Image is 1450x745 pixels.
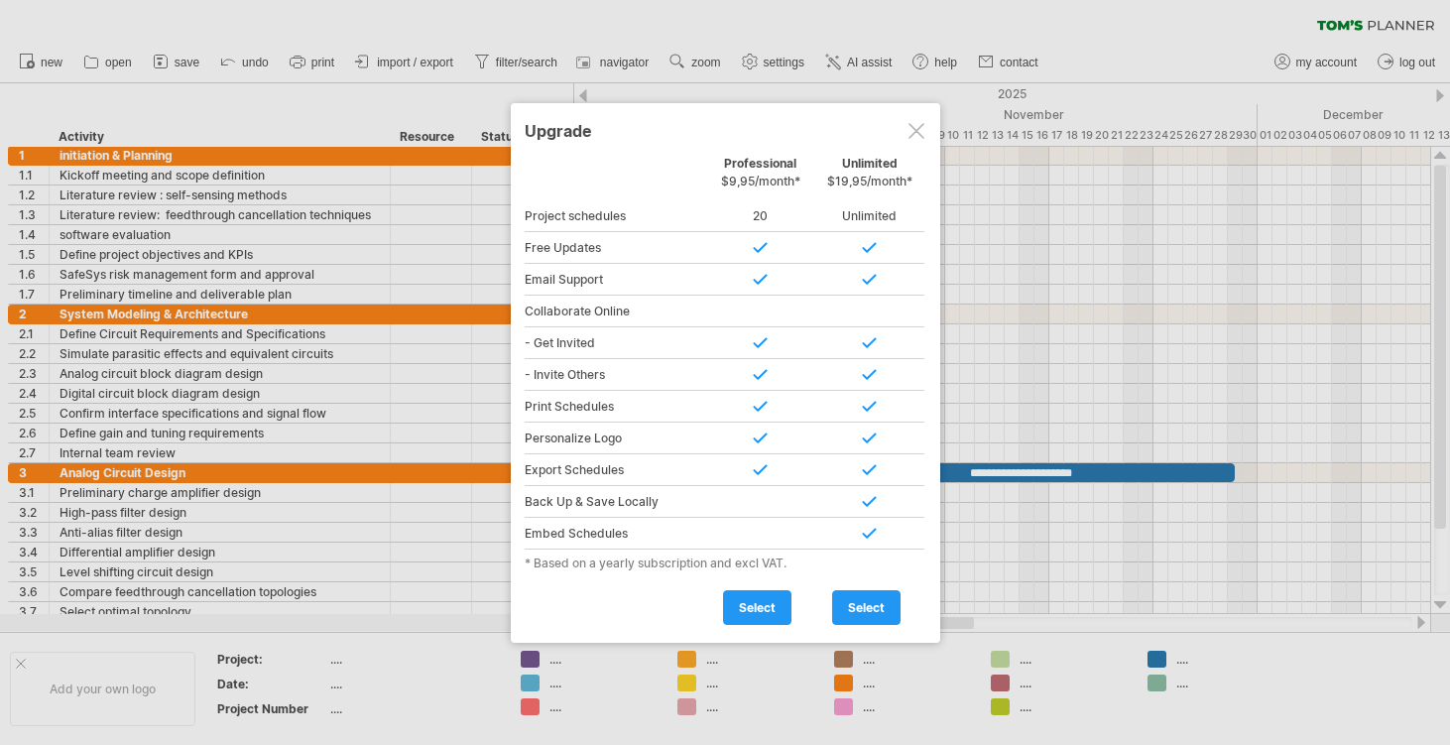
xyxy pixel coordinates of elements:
span: select [848,600,885,615]
div: Back Up & Save Locally [525,486,706,518]
div: Personalize Logo [525,423,706,454]
div: Email Support [525,264,706,296]
span: $9,95/month* [721,174,800,188]
div: * Based on a yearly subscription and excl VAT. [525,556,926,570]
div: Collaborate Online [525,296,706,327]
div: Professional [706,156,815,198]
div: - Invite Others [525,359,706,391]
div: Export Schedules [525,454,706,486]
div: Free Updates [525,232,706,264]
a: select [832,590,901,625]
span: $19,95/month* [827,174,912,188]
div: Unlimited [815,200,924,232]
div: Print Schedules [525,391,706,423]
div: Project schedules [525,200,706,232]
div: - Get Invited [525,327,706,359]
div: Unlimited [815,156,924,198]
div: 20 [706,200,815,232]
div: Embed Schedules [525,518,706,550]
div: Upgrade [525,112,926,148]
a: select [723,590,791,625]
span: select [739,600,776,615]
